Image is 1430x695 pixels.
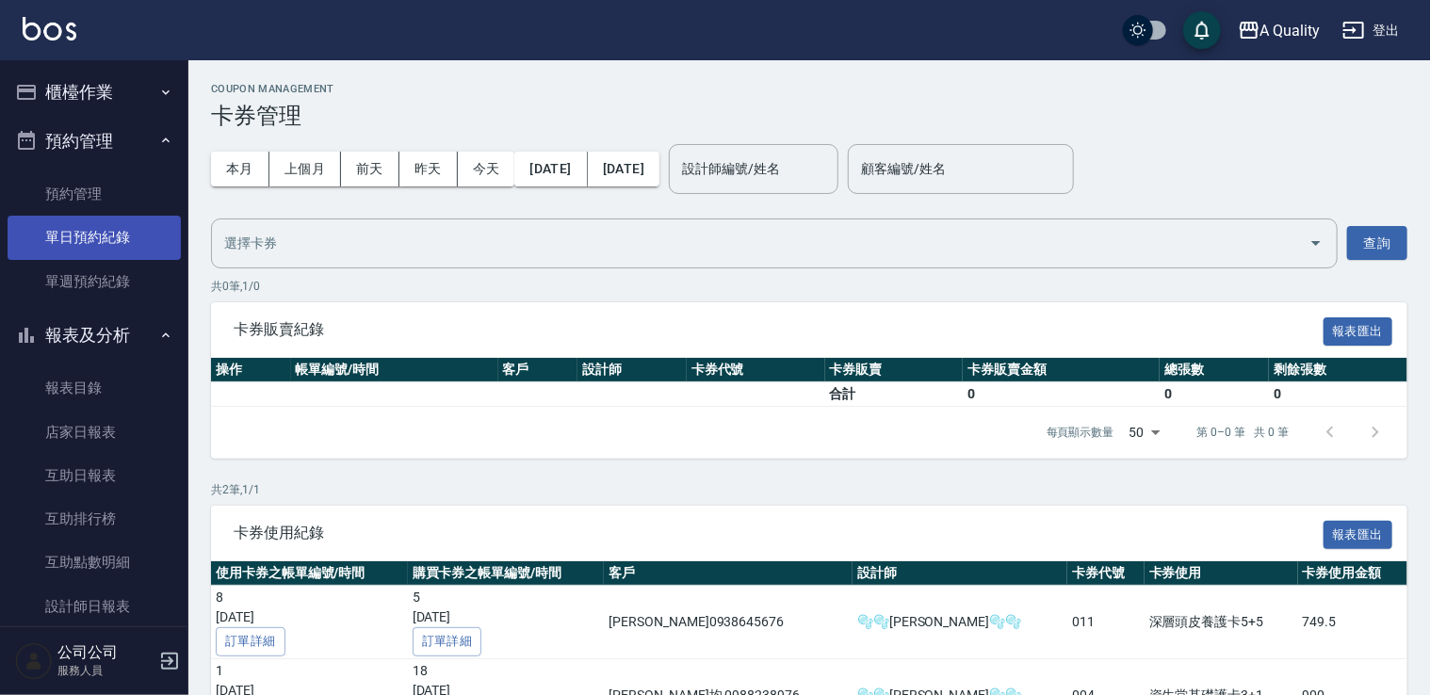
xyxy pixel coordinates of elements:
p: 服務人員 [57,662,154,679]
a: 互助日報表 [8,454,181,497]
td: 5 [408,586,605,659]
button: [DATE] [514,152,587,186]
button: 前天 [341,152,399,186]
th: 卡券使用 [1145,561,1298,586]
th: 設計師 [577,358,687,382]
button: 報表匯出 [1324,317,1393,347]
th: 設計師 [853,561,1067,586]
a: 報表匯出 [1324,525,1393,542]
button: 昨天 [399,152,458,186]
th: 總張數 [1160,358,1269,382]
td: 0 [1160,382,1269,407]
div: 50 [1122,407,1167,458]
a: 互助排行榜 [8,497,181,541]
p: 共 2 筆, 1 / 1 [211,481,1407,498]
img: Person [15,642,53,680]
td: 011 [1067,586,1145,659]
button: 查詢 [1347,226,1407,261]
p: [DATE] [216,607,403,627]
span: 卡券使用紀錄 [234,524,1324,542]
th: 卡券代號 [687,358,825,382]
th: 使用卡券之帳單編號/時間 [211,561,408,586]
th: 帳單編號/時間 [291,358,498,382]
a: 預約管理 [8,172,181,216]
p: [DATE] [413,607,600,627]
button: 上個月 [269,152,341,186]
a: 訂單詳細 [216,627,285,656]
input: 選擇卡券 [219,227,1301,260]
h5: 公司公司 [57,643,154,662]
a: 店家日報表 [8,411,181,454]
th: 客戶 [604,561,853,586]
a: 訂單詳細 [413,627,482,656]
td: 合計 [825,382,964,407]
span: 卡券販賣紀錄 [234,320,1324,339]
a: 互助點數明細 [8,541,181,584]
th: 剩餘張數 [1269,358,1407,382]
td: 深層頭皮養護卡5+5 [1145,586,1298,659]
th: 購買卡券之帳單編號/時間 [408,561,605,586]
h3: 卡券管理 [211,103,1407,129]
button: save [1183,11,1221,49]
div: A Quality [1260,19,1321,42]
td: [PERSON_NAME]0938645676 [604,586,853,659]
th: 卡券代號 [1067,561,1145,586]
a: 單週預約紀錄 [8,260,181,303]
button: Open [1301,228,1331,258]
button: 報表及分析 [8,311,181,360]
p: 第 0–0 筆 共 0 筆 [1197,424,1289,441]
th: 卡券使用金額 [1298,561,1407,586]
a: 報表匯出 [1324,321,1393,339]
th: 卡券販賣 [825,358,964,382]
button: 預約管理 [8,117,181,166]
a: 設計師日報表 [8,585,181,628]
td: 🫧🫧[PERSON_NAME]🫧🫧 [853,586,1067,659]
a: 報表目錄 [8,366,181,410]
h2: Coupon Management [211,83,1407,95]
th: 操作 [211,358,291,382]
button: 本月 [211,152,269,186]
td: 0 [1269,382,1407,407]
th: 客戶 [498,358,578,382]
td: 8 [211,586,408,659]
button: [DATE] [588,152,659,186]
p: 共 0 筆, 1 / 0 [211,278,1407,295]
button: A Quality [1230,11,1328,50]
button: 櫃檯作業 [8,68,181,117]
button: 今天 [458,152,515,186]
p: 每頁顯示數量 [1047,424,1114,441]
td: 0 [963,382,1160,407]
button: 報表匯出 [1324,521,1393,550]
img: Logo [23,17,76,40]
th: 卡券販賣金額 [963,358,1160,382]
a: 單日預約紀錄 [8,216,181,259]
button: 登出 [1335,13,1407,48]
td: 749.5 [1298,586,1407,659]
